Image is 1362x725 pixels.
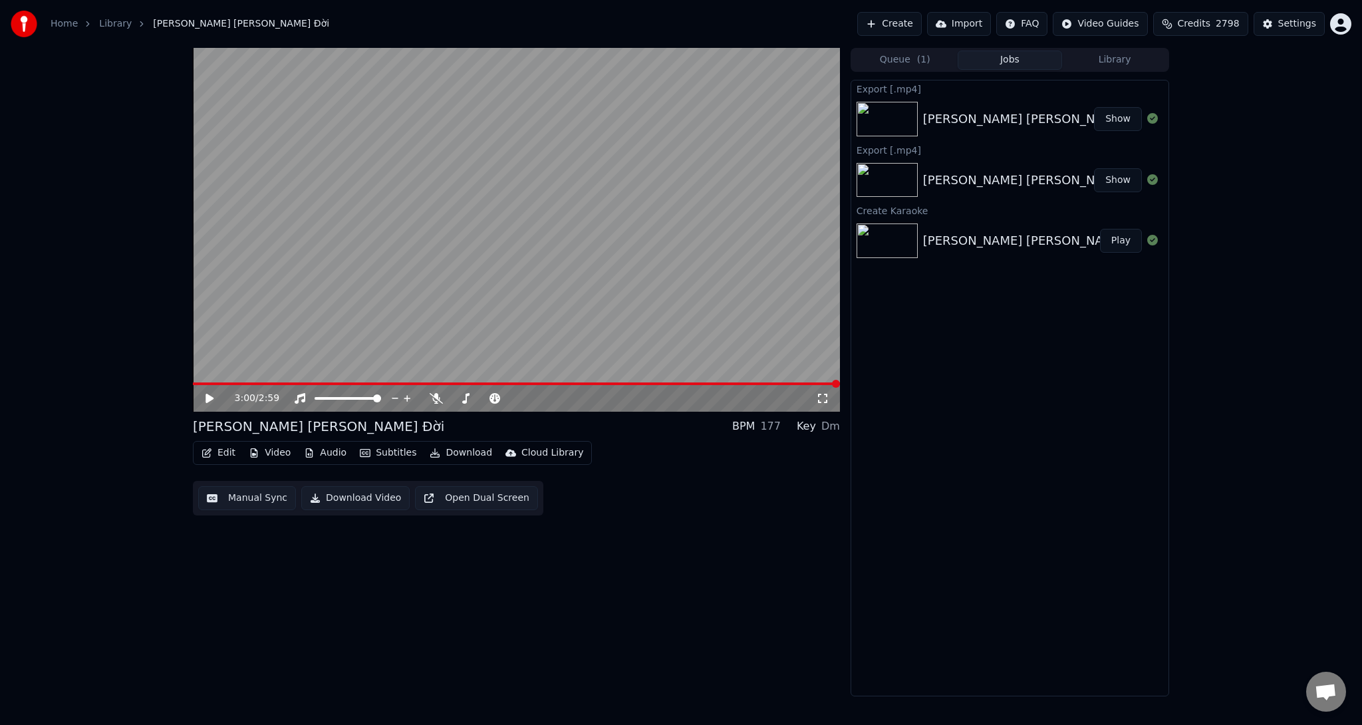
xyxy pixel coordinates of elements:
[958,51,1063,70] button: Jobs
[259,392,279,405] span: 2:59
[299,444,352,462] button: Audio
[1153,12,1248,36] button: Credits2798
[415,486,538,510] button: Open Dual Screen
[11,11,37,37] img: youka
[99,17,132,31] a: Library
[51,17,329,31] nav: breadcrumb
[1062,51,1167,70] button: Library
[153,17,329,31] span: [PERSON_NAME] [PERSON_NAME] Đời
[917,53,930,67] span: ( 1 )
[732,418,755,434] div: BPM
[1278,17,1316,31] div: Settings
[354,444,422,462] button: Subtitles
[1094,168,1142,192] button: Show
[857,12,922,36] button: Create
[851,80,1168,96] div: Export [.mp4]
[851,142,1168,158] div: Export [.mp4]
[235,392,267,405] div: /
[243,444,296,462] button: Video
[923,171,1149,190] div: [PERSON_NAME] [PERSON_NAME] Đời
[198,486,296,510] button: Manual Sync
[51,17,78,31] a: Home
[923,231,1149,250] div: [PERSON_NAME] [PERSON_NAME] Đời
[797,418,816,434] div: Key
[193,417,444,436] div: [PERSON_NAME] [PERSON_NAME] Đời
[853,51,958,70] button: Queue
[521,446,583,460] div: Cloud Library
[1053,12,1147,36] button: Video Guides
[1216,17,1240,31] span: 2798
[821,418,840,434] div: Dm
[760,418,781,434] div: 177
[1306,672,1346,712] div: Open chat
[196,444,241,462] button: Edit
[1094,107,1142,131] button: Show
[996,12,1047,36] button: FAQ
[301,486,410,510] button: Download Video
[1254,12,1325,36] button: Settings
[235,392,255,405] span: 3:00
[1178,17,1210,31] span: Credits
[923,110,1149,128] div: [PERSON_NAME] [PERSON_NAME] Đời
[927,12,991,36] button: Import
[1100,229,1142,253] button: Play
[424,444,497,462] button: Download
[851,202,1168,218] div: Create Karaoke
